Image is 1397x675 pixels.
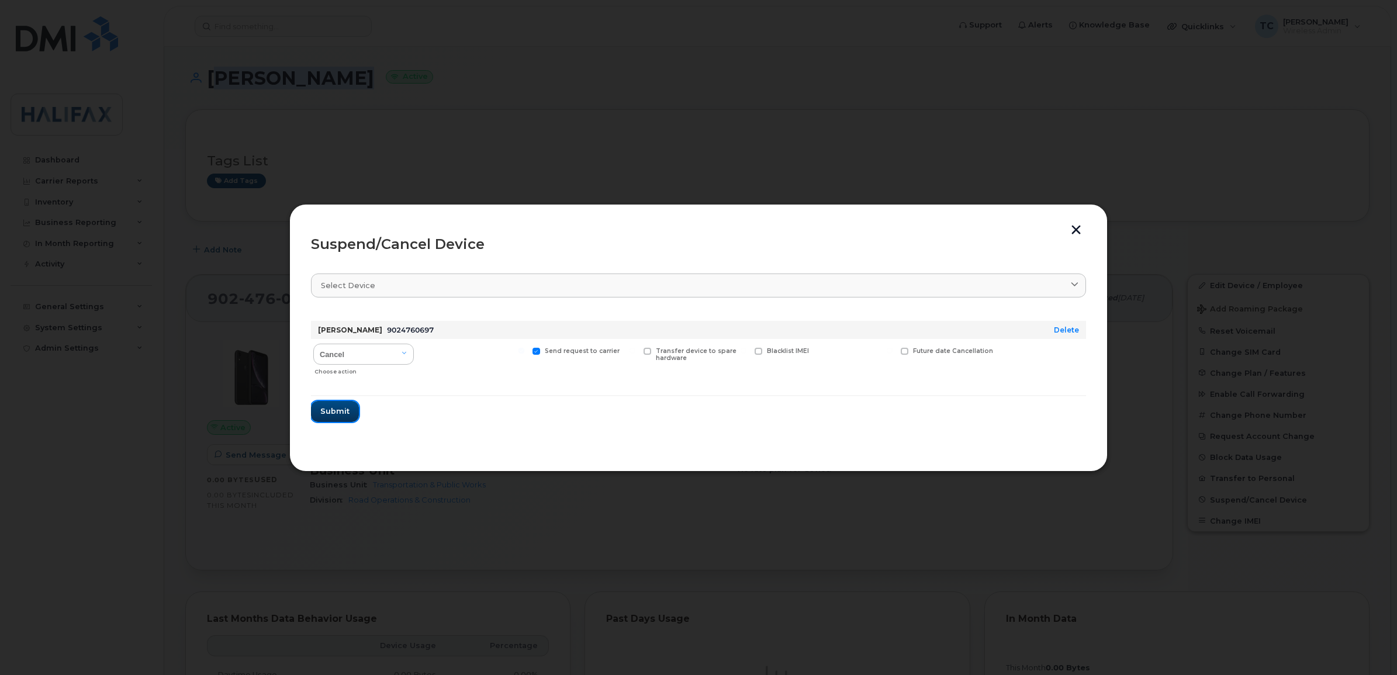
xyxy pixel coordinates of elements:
span: Transfer device to spare hardware [656,347,736,362]
span: 9024760697 [387,326,434,334]
a: Select device [311,274,1086,297]
iframe: Messenger Launcher [1346,624,1388,666]
div: Choose action [314,362,414,376]
span: Send request to carrier [545,347,620,355]
button: Submit [311,401,359,422]
input: Blacklist IMEI [741,348,746,354]
div: Suspend/Cancel Device [311,237,1086,251]
a: Delete [1054,326,1079,334]
input: Future date Cancellation [887,348,893,354]
input: Send request to carrier [518,348,524,354]
span: Blacklist IMEI [767,347,809,355]
strong: [PERSON_NAME] [318,326,382,334]
span: Select device [321,280,375,291]
span: Future date Cancellation [913,347,993,355]
input: Transfer device to spare hardware [630,348,635,354]
span: Submit [320,406,350,417]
